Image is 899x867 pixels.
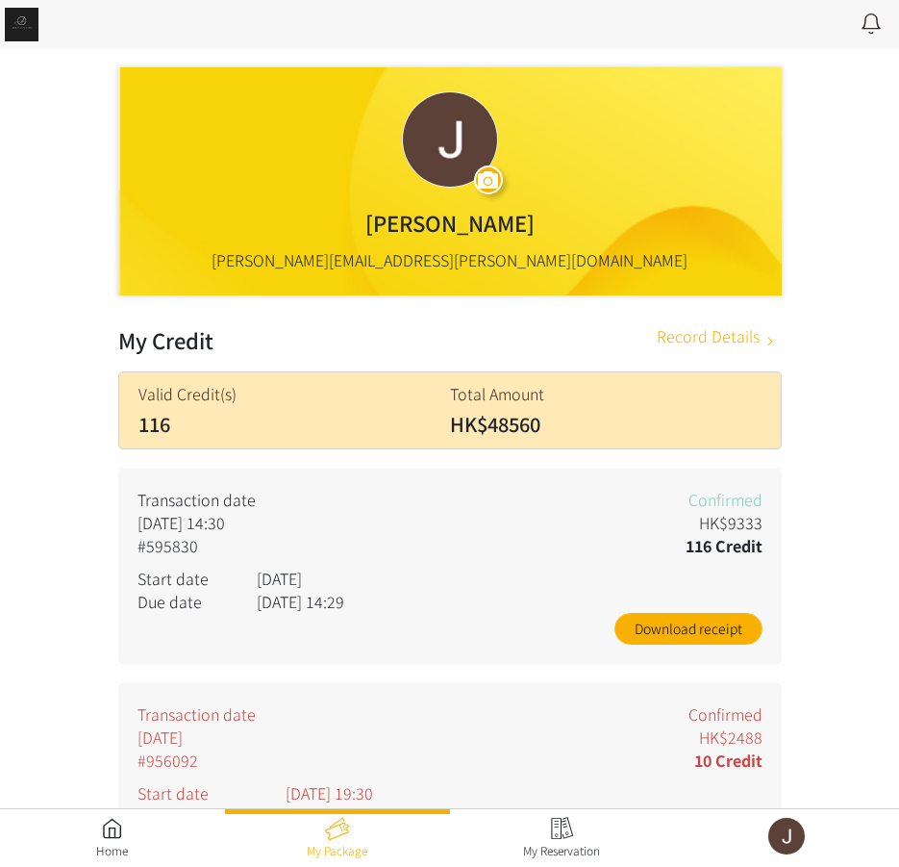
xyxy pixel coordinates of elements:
a: Download receipt [614,613,762,645]
div: Transaction date [137,702,643,726]
div: [DATE] #956092 [137,726,643,772]
div: [PERSON_NAME][EMAIL_ADDRESS][PERSON_NAME][DOMAIN_NAME] [212,248,687,271]
span: Confirmed [688,702,762,726]
a: Record Details [657,324,781,356]
div: Total Amount [450,382,762,405]
div: Valid Credit(s) [138,382,450,405]
div: 10 Credit [643,749,762,772]
div: HK$2488 [643,726,762,749]
h2: My Credit [118,324,213,356]
div: [DATE] 14:30 #595830 [137,511,614,557]
div: [DATE] [257,567,762,590]
div: [DATE] 19:30 [286,781,762,804]
div: [DATE] 14:29 [257,590,762,613]
div: Start date [137,567,257,590]
div: Transaction date [137,488,614,511]
div: 116 [138,410,450,439]
div: [DATE] 19:29 [286,804,762,828]
div: Record Details [657,324,760,356]
div: 116 Credit [614,534,762,557]
div: Due date [137,590,257,613]
div: [PERSON_NAME] [365,207,535,239]
div: Start date [137,781,286,804]
div: Due date [137,804,286,828]
span: Confirmed [688,488,762,511]
div: HK$9333 [614,511,762,534]
div: HK$48560 [450,410,762,439]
